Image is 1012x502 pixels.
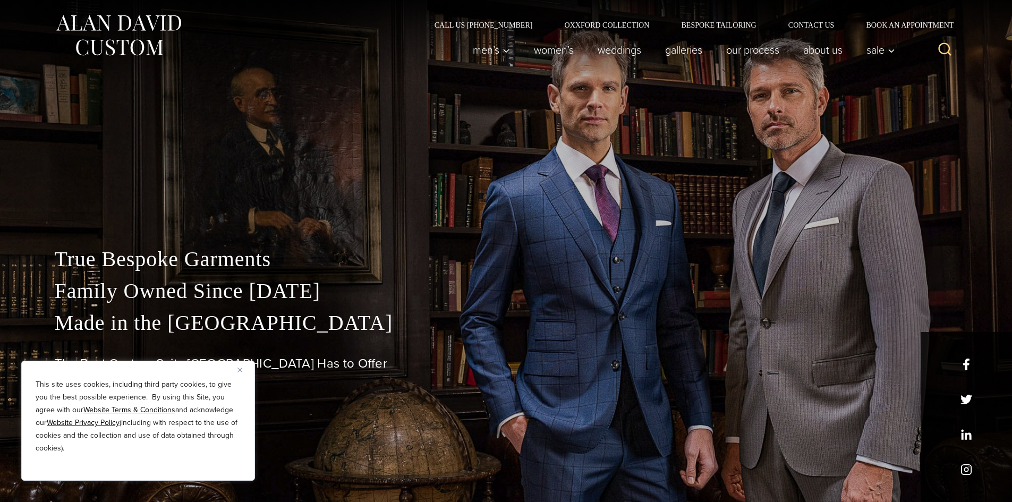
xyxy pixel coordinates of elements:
nav: Secondary Navigation [419,21,958,29]
nav: Primary Navigation [461,39,900,61]
span: Sale [866,45,895,55]
a: Website Privacy Policy [47,417,120,428]
img: Alan David Custom [55,12,182,59]
a: Women’s [522,39,585,61]
button: View Search Form [932,37,958,63]
span: Men’s [473,45,510,55]
h1: The Best Custom Suits [GEOGRAPHIC_DATA] Has to Offer [55,356,958,371]
p: This site uses cookies, including third party cookies, to give you the best possible experience. ... [36,378,241,455]
a: About Us [791,39,854,61]
a: Our Process [714,39,791,61]
a: Website Terms & Conditions [83,404,175,415]
a: Bespoke Tailoring [665,21,772,29]
img: Close [237,368,242,372]
a: Oxxford Collection [548,21,665,29]
p: True Bespoke Garments Family Owned Since [DATE] Made in the [GEOGRAPHIC_DATA] [55,243,958,339]
a: weddings [585,39,653,61]
a: Contact Us [772,21,851,29]
button: Close [237,363,250,376]
a: Call Us [PHONE_NUMBER] [419,21,549,29]
a: Galleries [653,39,714,61]
a: Book an Appointment [850,21,957,29]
